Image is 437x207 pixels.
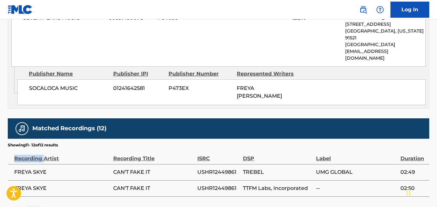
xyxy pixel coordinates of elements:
p: Showing 11 - 12 of 12 results [8,142,58,148]
div: Recording Title [113,148,194,163]
div: Recording Artist [14,148,110,163]
span: FREYA SKYE [14,168,110,176]
span: USHR12449861 [197,168,240,176]
div: ISRC [197,148,240,163]
div: Represented Writers [237,70,300,78]
img: MLC Logo [8,5,33,14]
span: USHR12449861 [197,184,240,192]
div: Glisser [407,182,410,202]
span: P473EX [169,84,232,92]
p: [GEOGRAPHIC_DATA] [345,41,425,48]
a: Log In [390,2,429,18]
div: Publisher IPI [113,70,164,78]
a: Public Search [357,3,370,16]
p: [EMAIL_ADDRESS][DOMAIN_NAME] [345,48,425,62]
p: [STREET_ADDRESS] [345,21,425,28]
span: FREYA SKYE [14,184,110,192]
span: CAN'T FAKE IT [113,168,194,176]
div: DSP [243,148,313,163]
img: help [376,6,384,14]
div: Label [316,148,397,163]
img: Matched Recordings [18,125,26,133]
div: Help [374,3,387,16]
div: Publisher Name [29,70,108,78]
span: TTFM Labs, Incorporated [243,184,313,192]
div: Widget de chat [405,176,437,207]
span: 01241642581 [113,84,164,92]
iframe: Chat Widget [405,176,437,207]
span: TREBEL [243,168,313,176]
span: 02:49 [400,168,426,176]
img: search [359,6,367,14]
span: -- [316,184,397,192]
span: 02:50 [400,184,426,192]
p: [GEOGRAPHIC_DATA], [US_STATE] 91521 [345,28,425,41]
div: Publisher Number [169,70,232,78]
div: Duration [400,148,426,163]
span: SOCALOCA MUSIC [29,84,108,92]
span: FREYA [PERSON_NAME] [237,85,282,99]
span: CAN'T FAKE IT [113,184,194,192]
h5: Matched Recordings (12) [32,125,106,132]
span: UMG GLOBAL [316,168,397,176]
